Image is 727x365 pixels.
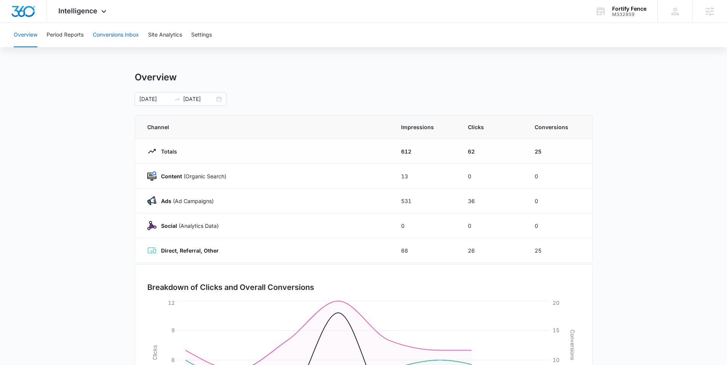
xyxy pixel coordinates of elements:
[161,198,171,204] strong: Ads
[139,95,171,103] input: Start date
[151,345,158,360] tspan: Clicks
[147,282,314,293] h3: Breakdown of Clicks and Overall Conversions
[21,44,27,50] img: tab_domain_overview_orange.svg
[58,7,97,15] span: Intelligence
[156,147,177,155] p: Totals
[147,123,383,131] span: Channel
[392,238,459,263] td: 68
[612,6,646,12] div: account name
[76,44,82,50] img: tab_keywords_by_traffic_grey.svg
[21,12,37,18] div: v 4.0.25
[147,196,156,205] img: Ads
[468,123,516,131] span: Clicks
[168,299,175,306] tspan: 12
[535,123,580,131] span: Conversions
[392,213,459,238] td: 0
[459,238,526,263] td: 26
[148,23,182,47] button: Site Analytics
[459,139,526,164] td: 62
[392,164,459,189] td: 13
[12,20,18,26] img: website_grey.svg
[156,222,219,230] p: (Analytics Data)
[392,139,459,164] td: 612
[392,189,459,213] td: 531
[174,96,180,102] span: swap-right
[612,12,646,17] div: account id
[526,189,592,213] td: 0
[459,189,526,213] td: 36
[171,357,175,363] tspan: 6
[526,164,592,189] td: 0
[12,12,18,18] img: logo_orange.svg
[526,238,592,263] td: 25
[135,72,177,83] h1: Overview
[161,247,219,254] strong: Direct, Referral, Other
[174,96,180,102] span: to
[459,164,526,189] td: 0
[20,20,84,26] div: Domain: [DOMAIN_NAME]
[93,23,139,47] button: Conversions Inbox
[526,139,592,164] td: 25
[147,221,156,230] img: Social
[156,197,214,205] p: (Ad Campaigns)
[553,327,559,333] tspan: 15
[191,23,212,47] button: Settings
[569,330,576,360] tspan: Conversions
[171,327,175,333] tspan: 9
[47,23,84,47] button: Period Reports
[84,45,129,50] div: Keywords by Traffic
[553,357,559,363] tspan: 10
[156,172,226,180] p: (Organic Search)
[161,173,182,179] strong: Content
[29,45,68,50] div: Domain Overview
[553,299,559,306] tspan: 20
[161,223,177,229] strong: Social
[147,171,156,181] img: Content
[183,95,215,103] input: End date
[526,213,592,238] td: 0
[14,23,37,47] button: Overview
[401,123,450,131] span: Impressions
[459,213,526,238] td: 0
